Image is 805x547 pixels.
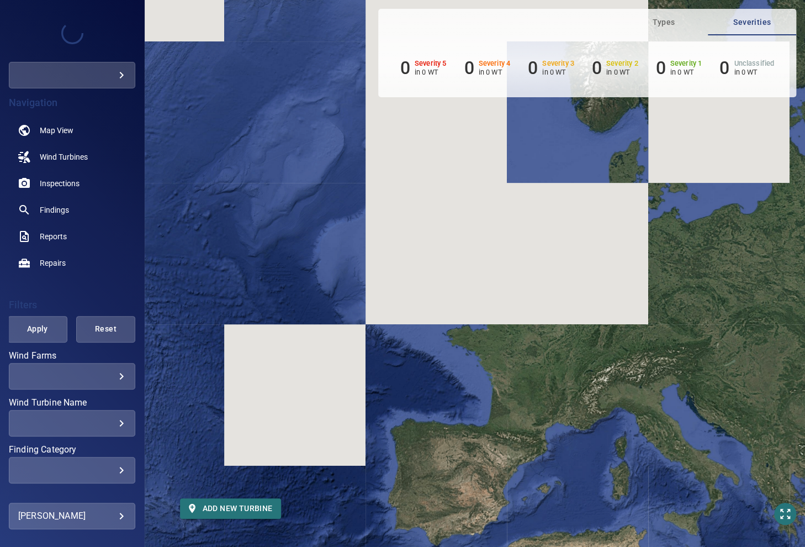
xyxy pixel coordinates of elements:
[479,60,511,67] h6: Severity 4
[9,250,135,276] a: repairs noActive
[40,231,67,242] span: Reports
[8,316,67,343] button: Apply
[40,204,69,215] span: Findings
[90,322,122,336] span: Reset
[670,68,702,76] p: in 0 WT
[180,498,281,519] button: Add new turbine
[9,398,135,407] label: Wind Turbine Name
[9,223,135,250] a: reports noActive
[76,316,136,343] button: Reset
[40,178,80,189] span: Inspections
[415,60,447,67] h6: Severity 5
[592,57,602,78] h6: 0
[606,60,638,67] h6: Severity 2
[9,62,135,88] div: specialistdemo
[734,60,774,67] h6: Unclassified
[18,507,126,525] div: [PERSON_NAME]
[528,57,538,78] h6: 0
[9,197,135,223] a: findings noActive
[542,60,574,67] h6: Severity 3
[40,151,88,162] span: Wind Turbines
[9,299,135,311] h4: Filters
[22,322,54,336] span: Apply
[9,445,135,454] label: Finding Category
[464,57,510,78] li: Severity 4
[400,57,447,78] li: Severity 5
[9,457,135,483] div: Finding Category
[40,257,66,269] span: Repairs
[9,363,135,390] div: Wind Farms
[655,57,702,78] li: Severity 1
[670,60,702,67] h6: Severity 1
[528,57,574,78] li: Severity 3
[400,57,410,78] h6: 0
[40,125,73,136] span: Map View
[626,15,701,29] span: Types
[655,57,665,78] h6: 0
[592,57,638,78] li: Severity 2
[189,502,272,516] span: Add new turbine
[606,68,638,76] p: in 0 WT
[719,57,774,78] li: Severity Unclassified
[9,117,135,144] a: map noActive
[9,410,135,436] div: Wind Turbine Name
[9,351,135,360] label: Wind Farms
[734,68,774,76] p: in 0 WT
[542,68,574,76] p: in 0 WT
[479,68,511,76] p: in 0 WT
[9,170,135,197] a: inspections noActive
[9,144,135,170] a: windturbines noActive
[464,57,474,78] h6: 0
[714,15,790,29] span: Severities
[719,57,729,78] h6: 0
[415,68,447,76] p: in 0 WT
[9,97,135,108] h4: Navigation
